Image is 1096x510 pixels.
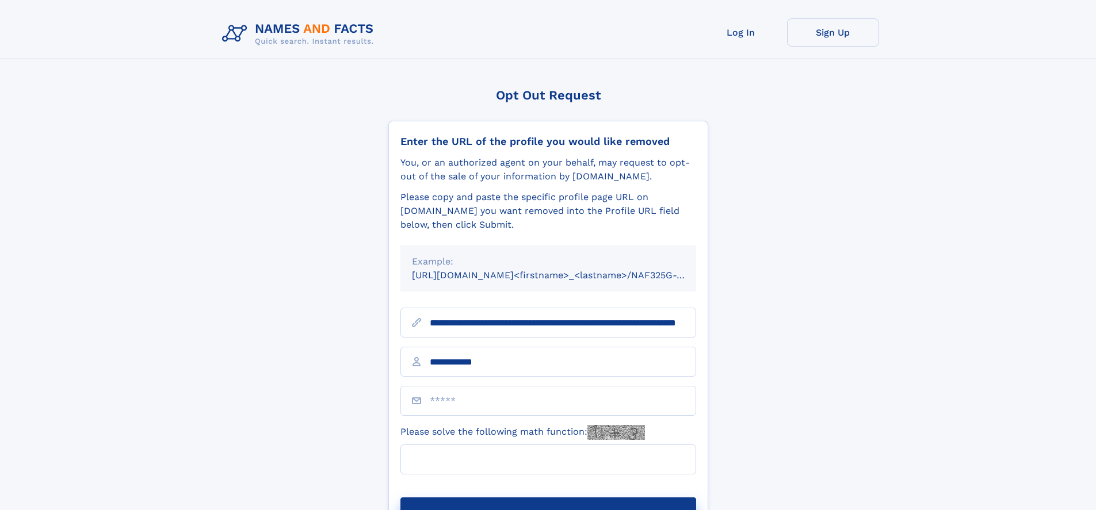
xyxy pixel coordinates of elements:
a: Sign Up [787,18,879,47]
label: Please solve the following math function: [400,425,645,440]
div: Example: [412,255,685,269]
img: Logo Names and Facts [217,18,383,49]
div: Opt Out Request [388,88,708,102]
div: You, or an authorized agent on your behalf, may request to opt-out of the sale of your informatio... [400,156,696,183]
div: Enter the URL of the profile you would like removed [400,135,696,148]
small: [URL][DOMAIN_NAME]<firstname>_<lastname>/NAF325G-xxxxxxxx [412,270,718,281]
div: Please copy and paste the specific profile page URL on [DOMAIN_NAME] you want removed into the Pr... [400,190,696,232]
a: Log In [695,18,787,47]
